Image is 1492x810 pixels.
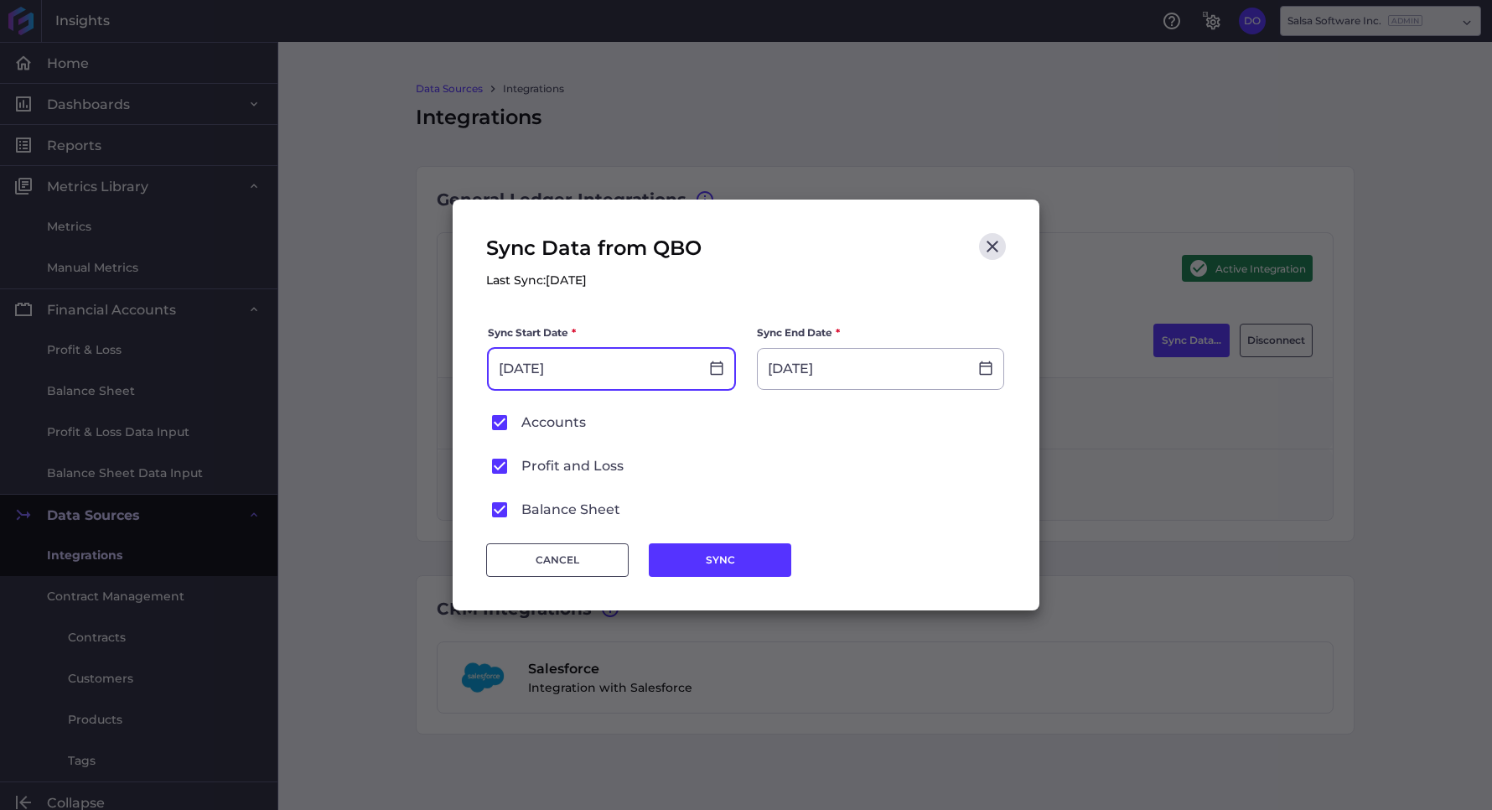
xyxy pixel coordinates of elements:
input: Select Date [489,349,699,389]
span: Accounts [521,413,586,433]
span: Sync Start Date [488,325,568,341]
span: Sync End Date [757,325,832,341]
span: Balance Sheet [521,500,620,520]
input: Select Date [758,349,968,389]
button: CANCEL [486,543,629,577]
div: Sync Data from QBO [486,233,702,290]
button: SYNC [649,543,791,577]
button: Close [979,233,1006,260]
p: Last Sync: [DATE] [486,270,702,290]
span: Profit and Loss [521,456,624,476]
